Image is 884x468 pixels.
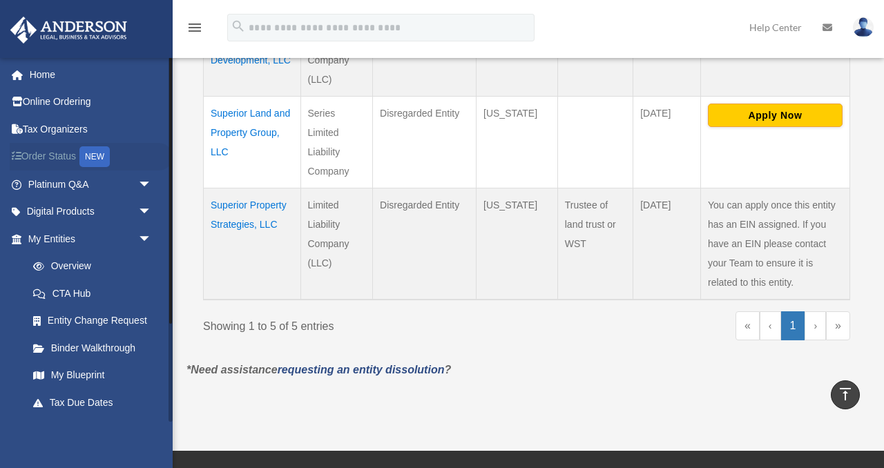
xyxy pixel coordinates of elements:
[373,188,477,300] td: Disregarded Entity
[138,198,166,226] span: arrow_drop_down
[204,188,301,300] td: Superior Property Strategies, LLC
[186,364,451,376] em: *Need assistance ?
[186,24,203,36] a: menu
[79,146,110,167] div: NEW
[633,188,701,300] td: [DATE]
[760,311,781,340] a: Previous
[19,280,166,307] a: CTA Hub
[10,88,173,116] a: Online Ordering
[138,170,166,199] span: arrow_drop_down
[6,17,131,43] img: Anderson Advisors Platinum Portal
[805,311,826,340] a: Next
[19,362,166,389] a: My Blueprint
[10,61,173,88] a: Home
[708,104,843,127] button: Apply Now
[138,416,166,445] span: arrow_drop_down
[831,380,860,409] a: vertical_align_top
[278,364,445,376] a: requesting an entity dissolution
[138,225,166,253] span: arrow_drop_down
[19,253,159,280] a: Overview
[557,188,633,300] td: Trustee of land trust or WST
[186,19,203,36] i: menu
[10,170,173,198] a: Platinum Q&Aarrow_drop_down
[837,386,854,402] i: vertical_align_top
[10,225,166,253] a: My Entitiesarrow_drop_down
[477,188,558,300] td: [US_STATE]
[203,311,517,336] div: Showing 1 to 5 of 5 entries
[300,97,373,188] td: Series Limited Liability Company
[477,97,558,188] td: [US_STATE]
[373,97,477,188] td: Disregarded Entity
[10,198,173,226] a: Digital Productsarrow_drop_down
[10,115,173,143] a: Tax Organizers
[633,97,701,188] td: [DATE]
[826,311,850,340] a: Last
[204,97,301,188] td: Superior Land and Property Group, LLC
[781,311,805,340] a: 1
[231,19,246,34] i: search
[10,416,173,444] a: My Anderson Teamarrow_drop_down
[19,307,166,335] a: Entity Change Request
[300,188,373,300] td: Limited Liability Company (LLC)
[736,311,760,340] a: First
[700,188,849,300] td: You can apply once this entity has an EIN assigned. If you have an EIN please contact your Team t...
[853,17,874,37] img: User Pic
[19,389,166,416] a: Tax Due Dates
[19,334,166,362] a: Binder Walkthrough
[10,143,173,171] a: Order StatusNEW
